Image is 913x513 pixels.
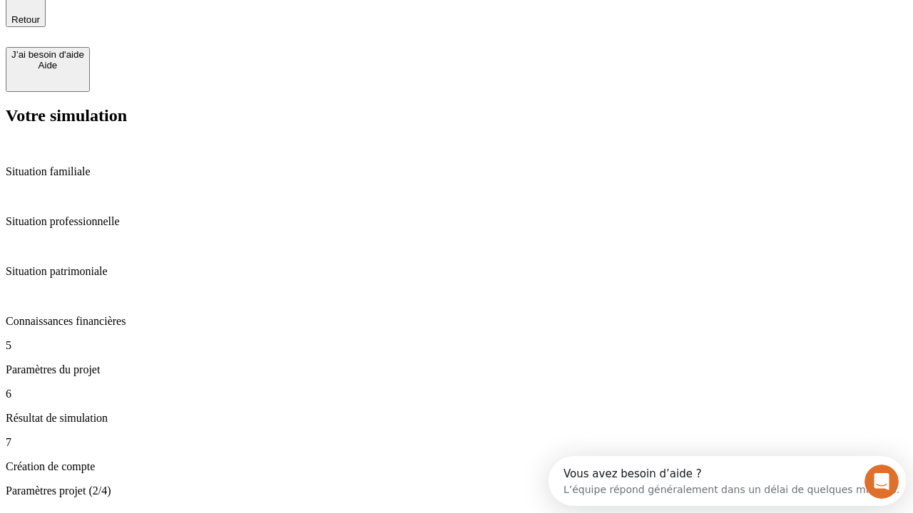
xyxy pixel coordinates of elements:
p: Situation familiale [6,165,907,178]
div: Vous avez besoin d’aide ? [15,12,351,24]
p: Connaissances financières [6,315,907,328]
button: J’ai besoin d'aideAide [6,47,90,92]
p: 5 [6,339,907,352]
iframe: Intercom live chat [864,465,899,499]
div: Aide [11,60,84,71]
div: L’équipe répond généralement dans un délai de quelques minutes. [15,24,351,38]
div: J’ai besoin d'aide [11,49,84,60]
p: Situation professionnelle [6,215,907,228]
iframe: Intercom live chat discovery launcher [549,456,906,506]
p: Paramètres projet (2/4) [6,484,907,497]
h2: Votre simulation [6,106,907,125]
p: Résultat de simulation [6,412,907,425]
div: Ouvrir le Messenger Intercom [6,6,393,45]
p: Situation patrimoniale [6,265,907,278]
p: 7 [6,436,907,449]
p: 6 [6,388,907,400]
span: Retour [11,14,40,25]
p: Création de compte [6,460,907,473]
p: Paramètres du projet [6,363,907,376]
